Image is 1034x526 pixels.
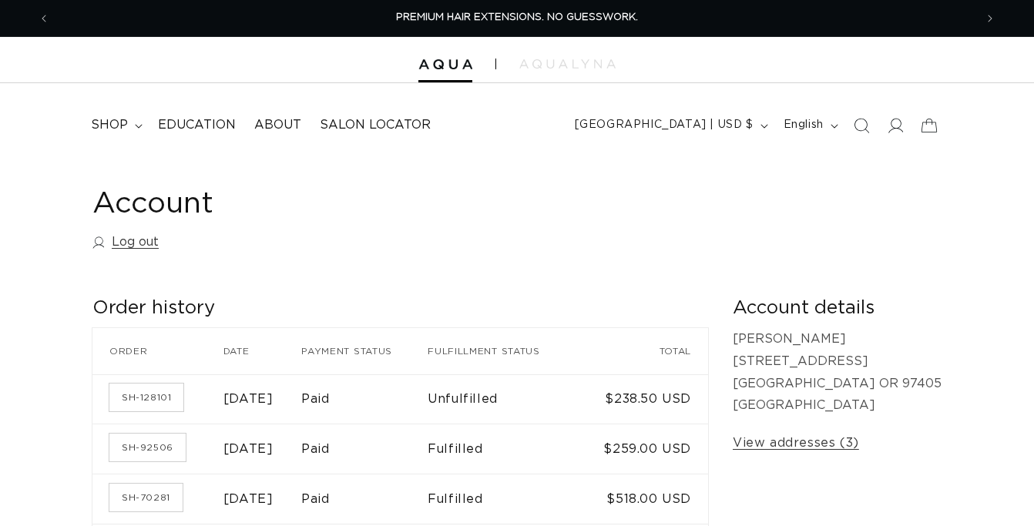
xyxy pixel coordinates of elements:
span: shop [91,117,128,133]
th: Total [579,328,708,374]
h2: Order history [92,297,708,320]
a: Salon Locator [311,108,440,142]
td: Fulfilled [428,424,579,474]
th: Date [223,328,302,374]
time: [DATE] [223,393,274,405]
h2: Account details [733,297,942,320]
time: [DATE] [223,493,274,505]
img: Aqua Hair Extensions [418,59,472,70]
button: [GEOGRAPHIC_DATA] | USD $ [566,111,774,140]
img: aqualyna.com [519,59,616,69]
a: Order number SH-92506 [109,434,186,461]
td: Paid [301,474,428,524]
th: Order [92,328,223,374]
h1: Account [92,186,942,223]
a: Order number SH-70281 [109,484,183,511]
span: Education [158,117,236,133]
a: Order number SH-128101 [109,384,183,411]
button: Previous announcement [27,4,61,33]
a: Education [149,108,245,142]
button: Next announcement [973,4,1007,33]
td: $238.50 USD [579,374,708,424]
td: $259.00 USD [579,424,708,474]
summary: Search [844,109,878,142]
p: [PERSON_NAME] [STREET_ADDRESS] [GEOGRAPHIC_DATA] OR 97405 [GEOGRAPHIC_DATA] [733,328,942,417]
summary: shop [82,108,149,142]
button: English [774,111,844,140]
td: Fulfilled [428,474,579,524]
span: English [784,117,824,133]
th: Fulfillment status [428,328,579,374]
th: Payment status [301,328,428,374]
a: View addresses (3) [733,432,859,454]
span: [GEOGRAPHIC_DATA] | USD $ [575,117,754,133]
a: About [245,108,311,142]
td: Paid [301,374,428,424]
span: PREMIUM HAIR EXTENSIONS. NO GUESSWORK. [396,12,638,22]
td: $518.00 USD [579,474,708,524]
td: Unfulfilled [428,374,579,424]
span: About [254,117,301,133]
time: [DATE] [223,443,274,455]
td: Paid [301,424,428,474]
span: Salon Locator [320,117,431,133]
a: Log out [92,231,159,253]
